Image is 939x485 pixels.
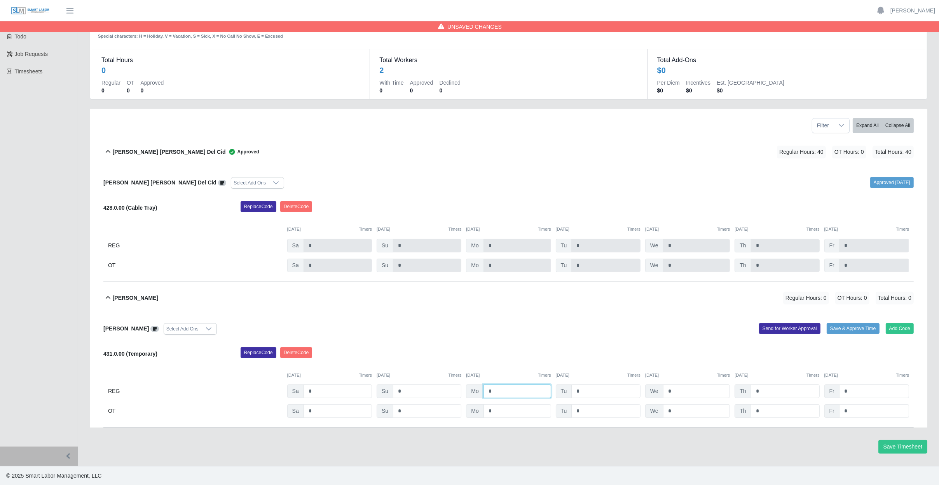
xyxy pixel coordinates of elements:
a: [PERSON_NAME] [890,7,935,15]
dd: 0 [140,87,164,94]
div: [DATE] [735,372,819,379]
button: Timers [896,372,909,379]
span: Th [735,239,751,252]
b: 431.0.00 (Temporary) [103,351,157,357]
a: Approved [DATE] [870,177,914,188]
button: DeleteCode [280,201,312,212]
dt: Approved [140,79,164,87]
dt: Total Workers [379,56,638,65]
span: Sa [287,239,304,252]
span: Mo [466,384,483,398]
div: [DATE] [466,372,551,379]
button: Collapse All [882,118,914,133]
button: [PERSON_NAME] Regular Hours: 0 OT Hours: 0 Total Hours: 0 [103,282,914,314]
dt: Per Diem [657,79,680,87]
dd: 0 [101,87,120,94]
span: Filter [812,118,834,133]
span: Fr [824,239,840,252]
span: Tu [556,404,572,418]
span: Mo [466,259,483,272]
dd: 0 [440,87,461,94]
b: 428.0.00 (Cable Tray) [103,205,157,211]
div: bulk actions [853,118,914,133]
span: We [645,404,663,418]
div: OT [108,404,283,418]
dt: Declined [440,79,461,87]
dt: Total Hours [101,56,360,65]
div: REG [108,384,283,398]
img: SLM Logo [11,7,50,15]
span: Su [377,384,393,398]
span: Tu [556,259,572,272]
button: Expand All [853,118,882,133]
button: Timers [449,372,462,379]
button: ReplaceCode [241,201,276,212]
span: Th [735,384,751,398]
span: Th [735,404,751,418]
span: Mo [466,404,483,418]
b: [PERSON_NAME] [103,325,149,332]
button: [PERSON_NAME] [PERSON_NAME] Del Cid Approved Regular Hours: 40 OT Hours: 0 Total Hours: 40 [103,136,914,168]
button: Timers [359,372,372,379]
span: Timesheets [15,68,43,75]
button: Save & Approve Time [827,323,880,334]
span: Regular Hours: 0 [783,292,829,304]
div: OT [108,259,283,272]
dd: 0 [127,87,134,94]
div: [DATE] [466,226,551,233]
div: [DATE] [287,226,372,233]
button: Timers [717,226,730,233]
dd: 0 [410,87,433,94]
span: Sa [287,259,304,272]
dt: OT [127,79,134,87]
b: [PERSON_NAME] [PERSON_NAME] Del Cid [103,179,216,186]
span: Su [377,239,393,252]
button: Add Code [886,323,914,334]
dt: Est. [GEOGRAPHIC_DATA] [717,79,784,87]
span: Job Requests [15,51,48,57]
dd: 0 [379,87,403,94]
span: Tu [556,384,572,398]
span: Fr [824,404,840,418]
button: Timers [627,226,641,233]
dt: Approved [410,79,433,87]
span: Su [377,404,393,418]
button: Timers [806,372,820,379]
div: [DATE] [645,372,730,379]
span: Total Hours: 40 [873,146,914,158]
span: Fr [824,259,840,272]
div: 0 [101,65,106,76]
span: We [645,259,663,272]
span: OT Hours: 0 [832,146,866,158]
button: Timers [449,226,462,233]
span: Mo [466,239,483,252]
button: DeleteCode [280,347,312,358]
button: ReplaceCode [241,347,276,358]
div: [DATE] [824,226,909,233]
div: Special characters: H = Holiday, V = Vacation, S = Sick, X = No Call No Show, E = Excused [98,27,433,40]
div: [DATE] [377,226,461,233]
span: Approved [226,148,259,156]
b: [PERSON_NAME] [113,294,158,302]
div: [DATE] [735,226,819,233]
button: Timers [359,226,372,233]
button: Timers [717,372,730,379]
button: Timers [896,226,909,233]
div: $0 [657,65,666,76]
div: [DATE] [556,372,641,379]
span: Regular Hours: 40 [777,146,826,158]
div: [DATE] [377,372,461,379]
span: Fr [824,384,840,398]
span: We [645,384,663,398]
span: OT Hours: 0 [835,292,869,304]
b: [PERSON_NAME] [PERSON_NAME] Del Cid [113,148,226,156]
div: [DATE] [556,226,641,233]
dt: Total Add-Ons [657,56,916,65]
div: Select Add Ons [164,323,201,334]
dd: $0 [657,87,680,94]
div: Select Add Ons [231,177,268,188]
span: Sa [287,404,304,418]
div: [DATE] [645,226,730,233]
button: Timers [806,226,820,233]
dt: With Time [379,79,403,87]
